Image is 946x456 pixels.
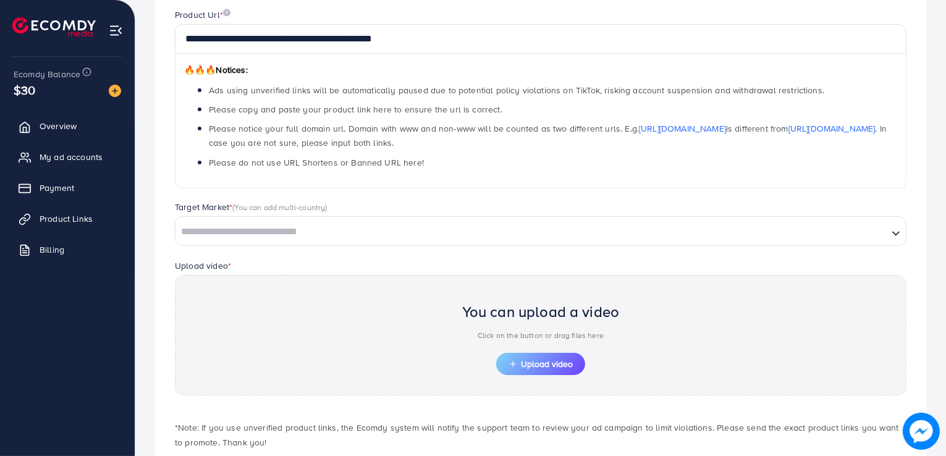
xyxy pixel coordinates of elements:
[209,156,424,169] span: Please do not use URL Shortens or Banned URL here!
[175,420,906,450] p: *Note: If you use unverified product links, the Ecomdy system will notify the support team to rev...
[209,122,887,149] span: Please notice your full domain url. Domain with www and non-www will be counted as two different ...
[209,84,824,96] span: Ads using unverified links will be automatically paused due to potential policy violations on Tik...
[9,237,125,262] a: Billing
[40,213,93,225] span: Product Links
[109,85,121,97] img: image
[209,103,502,116] span: Please copy and paste your product link here to ensure the url is correct.
[509,360,573,368] span: Upload video
[175,216,906,246] div: Search for option
[496,353,585,375] button: Upload video
[175,9,230,21] label: Product Url
[462,303,620,321] h2: You can upload a video
[9,206,125,231] a: Product Links
[12,17,96,36] img: logo
[175,201,327,213] label: Target Market
[40,182,74,194] span: Payment
[109,23,123,38] img: menu
[177,222,887,242] input: Search for option
[9,145,125,169] a: My ad accounts
[175,260,231,272] label: Upload video
[232,201,327,213] span: (You can add multi-country)
[223,9,230,17] img: image
[14,81,35,99] span: $30
[903,413,940,450] img: image
[14,68,80,80] span: Ecomdy Balance
[184,64,216,76] span: 🔥🔥🔥
[9,175,125,200] a: Payment
[639,122,726,135] a: [URL][DOMAIN_NAME]
[40,151,103,163] span: My ad accounts
[40,120,77,132] span: Overview
[184,64,248,76] span: Notices:
[9,114,125,138] a: Overview
[40,243,64,256] span: Billing
[462,328,620,343] p: Click on the button or drag files here
[788,122,876,135] a: [URL][DOMAIN_NAME]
